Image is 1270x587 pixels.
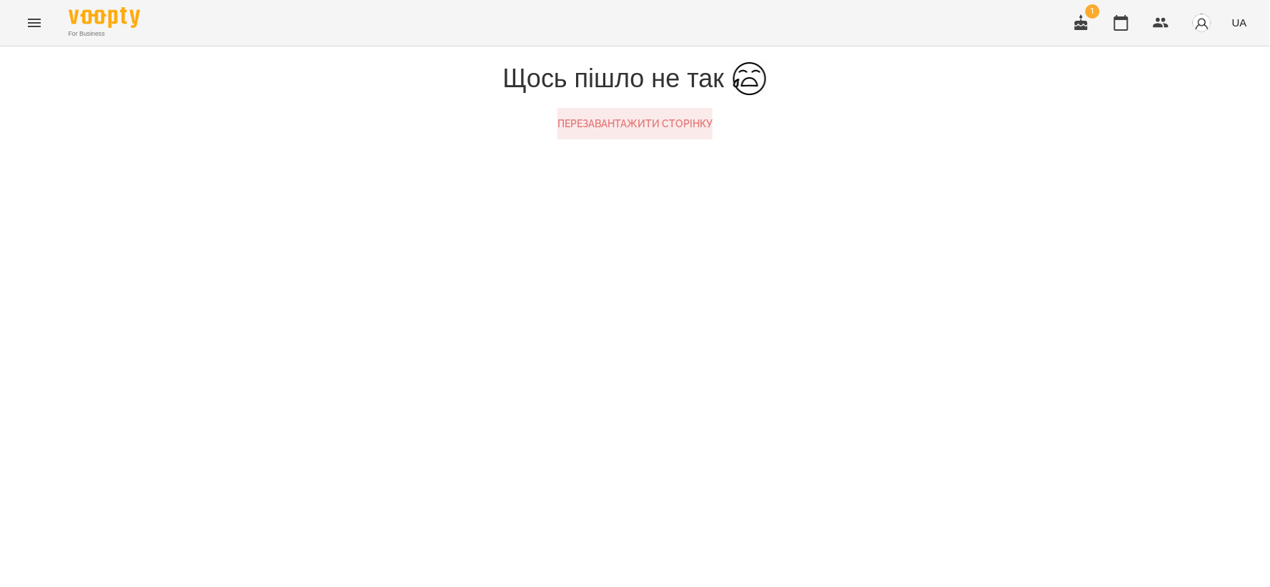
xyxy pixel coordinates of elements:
[69,7,140,28] img: Voopty Logo
[69,29,140,39] span: For Business
[17,6,51,40] button: Menu
[1232,15,1247,30] span: UA
[1086,4,1100,19] span: 1
[557,108,713,139] button: Перезавантажити сторінку
[502,64,724,93] h1: Щось пішло не так
[732,61,768,97] img: :(
[1226,9,1253,36] button: UA
[1192,13,1212,33] img: avatar_s.png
